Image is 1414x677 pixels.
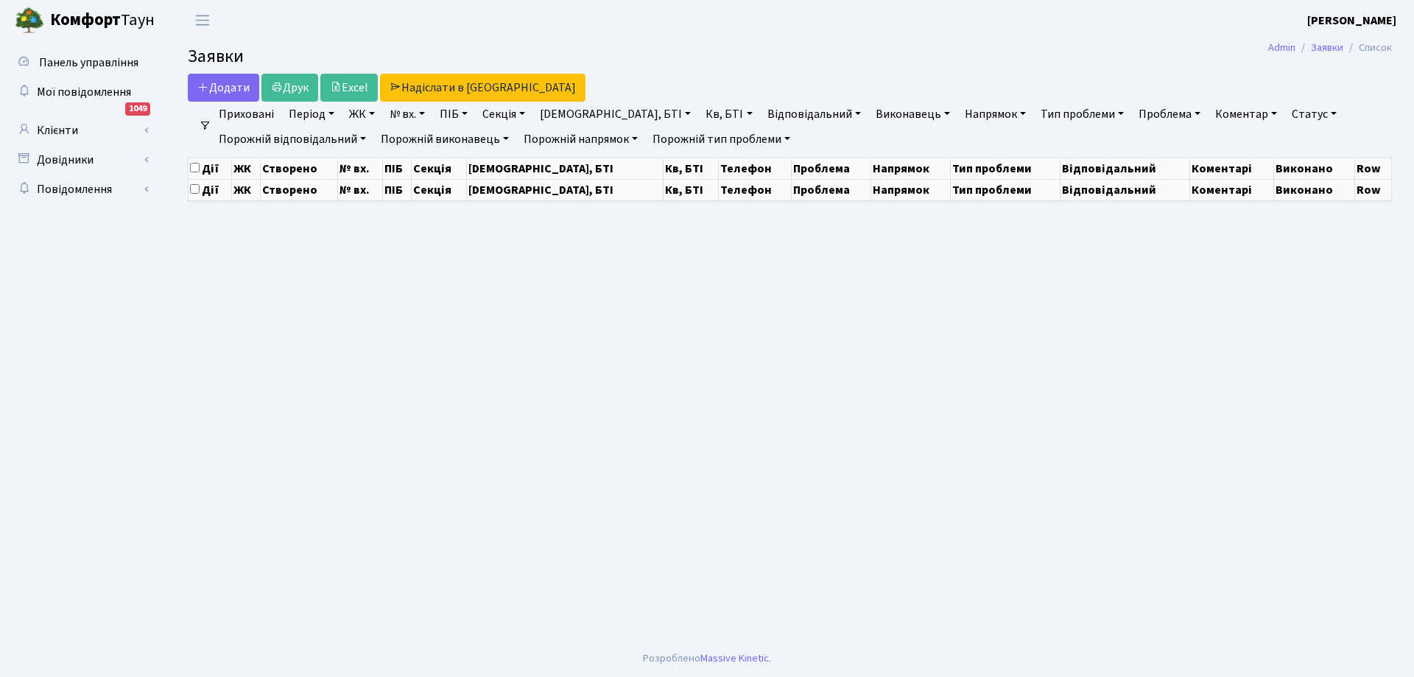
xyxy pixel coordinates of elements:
a: Заявки [1311,40,1343,55]
b: [PERSON_NAME] [1307,13,1396,29]
th: № вх. [338,179,383,200]
a: Додати [188,74,259,102]
th: Row [1354,179,1391,200]
th: ПІБ [382,158,412,179]
th: Напрямок [871,158,951,179]
th: Дії [189,158,232,179]
a: Кв, БТІ [700,102,758,127]
a: Друк [261,74,318,102]
th: Створено [260,158,338,179]
span: Заявки [188,43,244,69]
a: Коментар [1209,102,1283,127]
a: Відповідальний [761,102,867,127]
a: № вх. [384,102,431,127]
a: ПІБ [434,102,474,127]
a: Виконавець [870,102,956,127]
th: Тип проблеми [951,179,1060,200]
a: Мої повідомлення1049 [7,77,155,107]
nav: breadcrumb [1246,32,1414,63]
th: Телефон [719,158,792,179]
th: ПІБ [382,179,412,200]
a: Приховані [213,102,280,127]
div: 1049 [125,102,150,116]
th: Секція [412,179,467,200]
img: logo.png [15,6,44,35]
a: Massive Kinetic [700,650,769,666]
th: Виконано [1274,158,1354,179]
span: Додати [197,80,250,96]
div: Розроблено . [643,650,771,667]
span: Панель управління [39,55,138,71]
th: ЖК [232,158,260,179]
th: [DEMOGRAPHIC_DATA], БТІ [467,158,663,179]
a: ЖК [343,102,381,127]
th: № вх. [338,158,383,179]
a: [PERSON_NAME] [1307,12,1396,29]
th: Кв, БТІ [663,179,718,200]
a: Тип проблеми [1035,102,1130,127]
th: Телефон [719,179,792,200]
a: Порожній відповідальний [213,127,372,152]
th: Тип проблеми [951,158,1060,179]
th: Створено [260,179,338,200]
a: [DEMOGRAPHIC_DATA], БТІ [534,102,697,127]
a: Довідники [7,145,155,175]
th: Проблема [791,158,870,179]
span: Таун [50,8,155,33]
th: Відповідальний [1060,158,1189,179]
th: Напрямок [871,179,951,200]
a: Панель управління [7,48,155,77]
th: ЖК [232,179,260,200]
a: Клієнти [7,116,155,145]
th: Кв, БТІ [663,158,718,179]
a: Порожній тип проблеми [647,127,796,152]
a: Статус [1286,102,1343,127]
a: Надіслати в [GEOGRAPHIC_DATA] [380,74,585,102]
a: Порожній напрямок [518,127,644,152]
a: Секція [476,102,531,127]
a: Excel [320,74,378,102]
a: Повідомлення [7,175,155,204]
b: Комфорт [50,8,121,32]
a: Admin [1268,40,1295,55]
a: Порожній виконавець [375,127,515,152]
li: Список [1343,40,1392,56]
th: Коментарі [1189,158,1274,179]
th: Відповідальний [1060,179,1189,200]
th: Проблема [791,179,870,200]
th: Коментарі [1189,179,1274,200]
th: Row [1354,158,1391,179]
span: Мої повідомлення [37,84,131,100]
button: Переключити навігацію [184,8,221,32]
a: Напрямок [959,102,1032,127]
th: Дії [189,179,232,200]
th: Секція [412,158,467,179]
a: Період [283,102,340,127]
th: Виконано [1274,179,1354,200]
a: Проблема [1133,102,1206,127]
th: [DEMOGRAPHIC_DATA], БТІ [467,179,663,200]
